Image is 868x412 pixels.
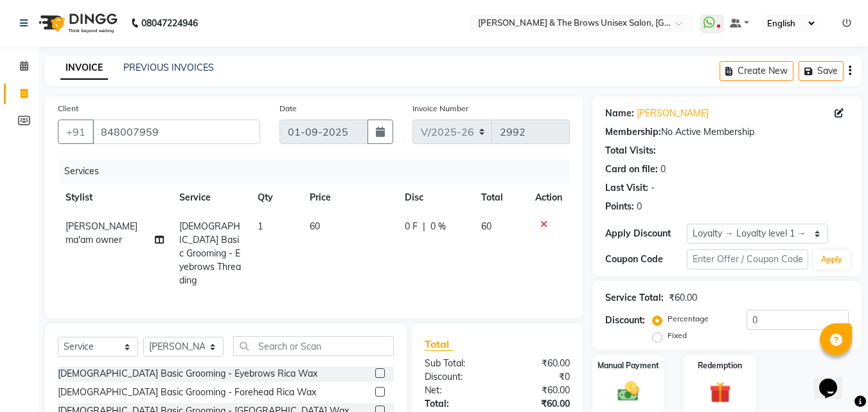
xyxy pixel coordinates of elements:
label: Percentage [668,313,709,325]
div: Total: [415,397,497,411]
img: _gift.svg [703,379,738,406]
label: Client [58,103,78,114]
div: Name: [605,107,634,120]
div: ₹60.00 [669,291,697,305]
th: Disc [397,183,474,212]
span: 1 [258,220,263,232]
img: _cash.svg [611,379,646,404]
label: Manual Payment [598,360,659,372]
a: [PERSON_NAME] [637,107,709,120]
span: Total [425,337,454,351]
div: Apply Discount [605,227,686,240]
span: 0 F [405,220,418,233]
th: Service [172,183,250,212]
th: Qty [250,183,302,212]
div: Points: [605,200,634,213]
button: Save [799,61,844,81]
span: [DEMOGRAPHIC_DATA] Basic Grooming - Eyebrows Threading [179,220,241,286]
a: INVOICE [60,57,108,80]
div: Discount: [605,314,645,327]
input: Search by Name/Mobile/Email/Code [93,120,260,144]
img: logo [33,5,121,41]
b: 08047224946 [141,5,198,41]
div: Last Visit: [605,181,648,195]
div: Services [59,159,580,183]
button: Create New [720,61,793,81]
input: Enter Offer / Coupon Code [687,249,808,269]
div: - [651,181,655,195]
div: ₹60.00 [497,397,580,411]
span: | [423,220,425,233]
div: 0 [660,163,666,176]
input: Search or Scan [233,336,394,356]
button: Apply [813,250,850,269]
label: Invoice Number [412,103,468,114]
label: Redemption [698,360,742,372]
span: 60 [481,220,492,232]
div: ₹0 [497,370,580,384]
th: Action [527,183,570,212]
div: [DEMOGRAPHIC_DATA] Basic Grooming - Forehead Rica Wax [58,386,316,399]
div: Discount: [415,370,497,384]
div: ₹60.00 [497,357,580,370]
div: ₹60.00 [497,384,580,397]
button: +91 [58,120,94,144]
span: 60 [310,220,320,232]
th: Price [302,183,397,212]
div: Net: [415,384,497,397]
div: Sub Total: [415,357,497,370]
span: [PERSON_NAME] ma'am owner [66,220,137,246]
div: Coupon Code [605,253,686,266]
div: 0 [637,200,642,213]
div: Card on file: [605,163,658,176]
span: 0 % [430,220,446,233]
label: Date [279,103,297,114]
div: Total Visits: [605,144,656,157]
div: No Active Membership [605,125,849,139]
th: Stylist [58,183,172,212]
div: [DEMOGRAPHIC_DATA] Basic Grooming - Eyebrows Rica Wax [58,367,317,381]
div: Service Total: [605,291,664,305]
label: Fixed [668,330,687,341]
div: Membership: [605,125,661,139]
th: Total [474,183,528,212]
a: PREVIOUS INVOICES [123,62,214,73]
iframe: chat widget [814,361,855,399]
